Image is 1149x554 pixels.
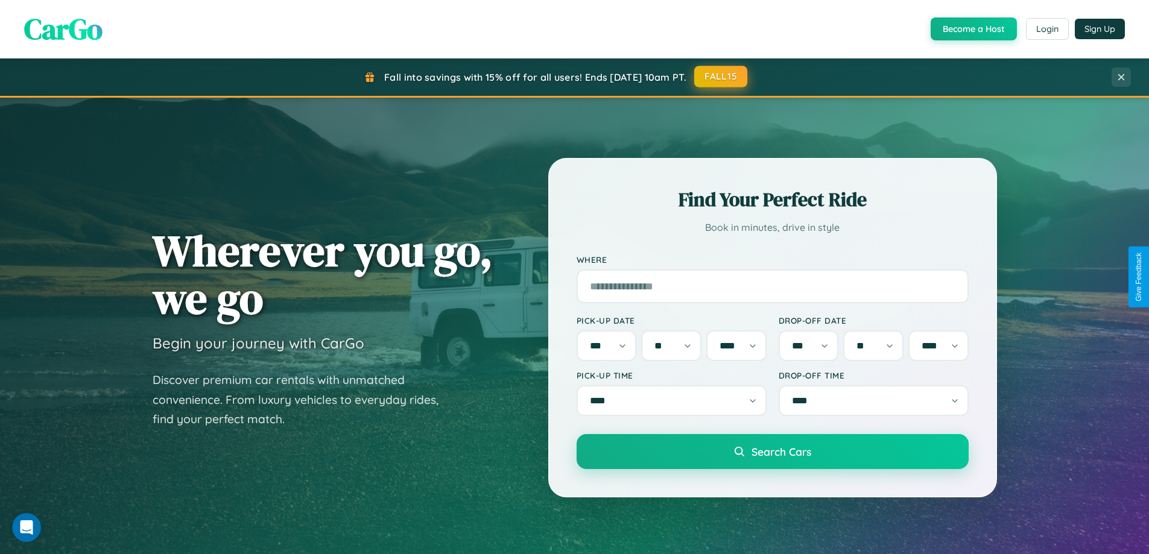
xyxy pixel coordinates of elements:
button: Become a Host [931,17,1017,40]
label: Pick-up Date [577,315,767,326]
h3: Begin your journey with CarGo [153,334,364,352]
p: Book in minutes, drive in style [577,219,969,236]
button: Login [1026,18,1069,40]
label: Drop-off Time [779,370,969,380]
span: Fall into savings with 15% off for all users! Ends [DATE] 10am PT. [384,71,686,83]
span: Search Cars [752,445,811,458]
label: Pick-up Time [577,370,767,380]
label: Where [577,254,969,265]
h2: Find Your Perfect Ride [577,186,969,213]
p: Discover premium car rentals with unmatched convenience. From luxury vehicles to everyday rides, ... [153,370,454,429]
button: Sign Up [1075,19,1125,39]
div: Give Feedback [1135,253,1143,301]
button: FALL15 [694,66,747,87]
iframe: Intercom live chat [12,513,41,542]
button: Search Cars [577,434,969,469]
label: Drop-off Date [779,315,969,326]
span: CarGo [24,9,103,49]
h1: Wherever you go, we go [153,227,493,322]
